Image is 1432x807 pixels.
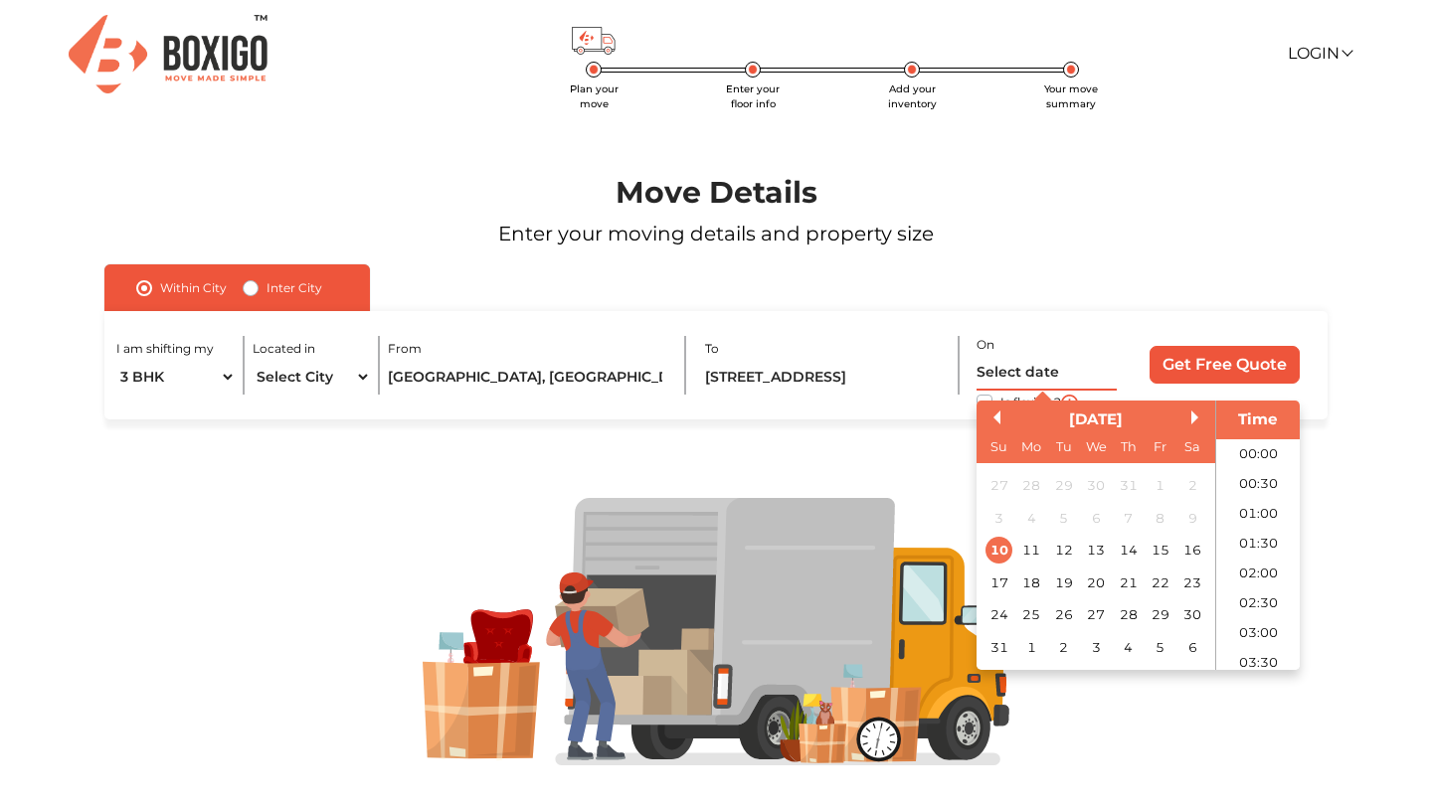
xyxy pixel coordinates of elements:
[1115,601,1142,628] div: Choose Thursday, August 28th, 2025
[1000,391,1061,411] label: Is flexible?
[1050,537,1077,564] div: Choose Tuesday, August 12th, 2025
[1050,505,1077,532] div: Not available Tuesday, August 5th, 2025
[1147,505,1173,532] div: Not available Friday, August 8th, 2025
[985,433,1012,460] div: Su
[1147,569,1173,596] div: Choose Friday, August 22nd, 2025
[726,82,780,110] span: Enter your floor info
[1216,439,1301,469] li: 00:00
[1115,505,1142,532] div: Not available Thursday, August 7th, 2025
[985,537,1012,564] div: Choose Sunday, August 10th, 2025
[1082,634,1109,661] div: Choose Wednesday, September 3rd, 2025
[1082,601,1109,628] div: Choose Wednesday, August 27th, 2025
[1179,505,1206,532] div: Not available Saturday, August 9th, 2025
[1179,433,1206,460] div: Sa
[705,360,945,395] input: Locality
[160,276,227,300] label: Within City
[388,340,422,358] label: From
[1179,601,1206,628] div: Choose Saturday, August 30th, 2025
[985,505,1012,532] div: Not available Sunday, August 3rd, 2025
[1179,634,1206,661] div: Choose Saturday, September 6th, 2025
[986,410,1000,424] button: Previous Month
[983,470,1208,664] div: month 2025-08
[1050,569,1077,596] div: Choose Tuesday, August 19th, 2025
[1150,346,1300,384] input: Get Free Quote
[1147,472,1173,499] div: Not available Friday, August 1st, 2025
[1288,44,1351,63] a: Login
[1216,499,1301,529] li: 01:00
[1115,537,1142,564] div: Choose Thursday, August 14th, 2025
[1147,601,1173,628] div: Choose Friday, August 29th, 2025
[267,276,322,300] label: Inter City
[1082,537,1109,564] div: Choose Wednesday, August 13th, 2025
[570,82,619,110] span: Plan your move
[888,82,937,110] span: Add your inventory
[116,340,214,358] label: I am shifting my
[1115,472,1142,499] div: Not available Thursday, July 31st, 2025
[1179,569,1206,596] div: Choose Saturday, August 23rd, 2025
[1082,569,1109,596] div: Choose Wednesday, August 20th, 2025
[1082,433,1109,460] div: We
[977,356,1118,391] input: Select date
[1050,601,1077,628] div: Choose Tuesday, August 26th, 2025
[1082,472,1109,499] div: Not available Wednesday, July 30th, 2025
[985,472,1012,499] div: Not available Sunday, July 27th, 2025
[1179,472,1206,499] div: Not available Saturday, August 2nd, 2025
[1191,410,1205,424] button: Next Month
[1017,472,1044,499] div: Not available Monday, July 28th, 2025
[1017,569,1044,596] div: Choose Monday, August 18th, 2025
[1061,395,1078,411] img: i
[1147,537,1173,564] div: Choose Friday, August 15th, 2025
[977,336,994,354] label: On
[253,340,315,358] label: Located in
[1017,505,1044,532] div: Not available Monday, August 4th, 2025
[1017,433,1044,460] div: Mo
[1221,408,1295,431] div: Time
[388,360,667,395] input: Locality
[1115,433,1142,460] div: Th
[977,408,1215,431] div: [DATE]
[1082,505,1109,532] div: Not available Wednesday, August 6th, 2025
[1115,634,1142,661] div: Choose Thursday, September 4th, 2025
[1216,618,1301,648] li: 03:00
[1017,601,1044,628] div: Choose Monday, August 25th, 2025
[1216,529,1301,559] li: 01:30
[1179,537,1206,564] div: Choose Saturday, August 16th, 2025
[985,634,1012,661] div: Choose Sunday, August 31st, 2025
[58,219,1375,248] p: Enter your moving details and property size
[985,569,1012,596] div: Choose Sunday, August 17th, 2025
[705,340,719,358] label: To
[1044,82,1098,110] span: Your move summary
[1050,472,1077,499] div: Not available Tuesday, July 29th, 2025
[1147,634,1173,661] div: Choose Friday, September 5th, 2025
[1216,559,1301,588] li: 02:00
[58,175,1375,211] h1: Move Details
[1216,648,1301,678] li: 03:30
[1050,634,1077,661] div: Choose Tuesday, September 2nd, 2025
[69,15,268,93] img: Boxigo
[1147,433,1173,460] div: Fr
[1017,537,1044,564] div: Choose Monday, August 11th, 2025
[1115,569,1142,596] div: Choose Thursday, August 21st, 2025
[1050,433,1077,460] div: Tu
[1216,588,1301,618] li: 02:30
[1017,634,1044,661] div: Choose Monday, September 1st, 2025
[985,601,1012,628] div: Choose Sunday, August 24th, 2025
[1216,469,1301,499] li: 00:30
